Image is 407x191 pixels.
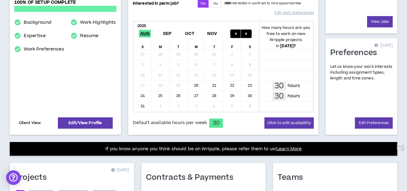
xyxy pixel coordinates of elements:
[133,120,207,126] span: Default available hours per week
[139,30,151,37] span: Aug
[80,19,116,26] a: Work Highlights
[24,46,64,53] a: Work Preferences
[241,40,259,50] div: S
[134,40,152,50] div: S
[274,8,313,18] a: Edit work preferences
[264,117,314,129] button: Click to edit availability
[146,173,238,182] h1: Contracts & Payments
[200,1,206,6] span: Yes
[6,170,21,185] div: Open Intercom Messenger
[18,118,42,128] a: Client View
[259,25,313,49] p: How many hours are you free to work on new Wripple projects in
[355,117,393,129] a: Edit Preferences
[105,145,302,153] p: If you know anyone you think should be on Wripple, please refer them to us!
[58,117,113,129] a: Edit/View Profile
[288,93,300,99] p: hours
[80,32,98,40] a: Resume
[330,64,393,82] p: Let us know your work interests including assignment types, length and time zones.
[276,146,302,152] a: Learn More
[280,43,296,49] b: [DATE] ?
[278,173,307,182] h1: Teams
[169,40,187,50] div: T
[214,1,218,6] span: No
[224,1,302,6] p: I interested in contract to hire opportunities
[330,48,382,58] h1: Preferences
[374,43,393,49] p: [DATE]
[14,173,51,182] h1: Projects
[225,1,230,5] strong: AM
[206,30,218,37] span: Nov
[152,40,170,50] div: M
[24,32,45,40] a: Expertise
[111,167,129,173] p: [DATE]
[24,19,51,26] a: Background
[288,82,300,89] p: hours
[205,40,223,50] div: T
[184,30,196,37] span: Oct
[162,30,173,37] span: Sep
[367,16,393,27] a: View Jobs
[223,40,241,50] div: F
[187,40,205,50] div: W
[137,23,146,29] b: 2025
